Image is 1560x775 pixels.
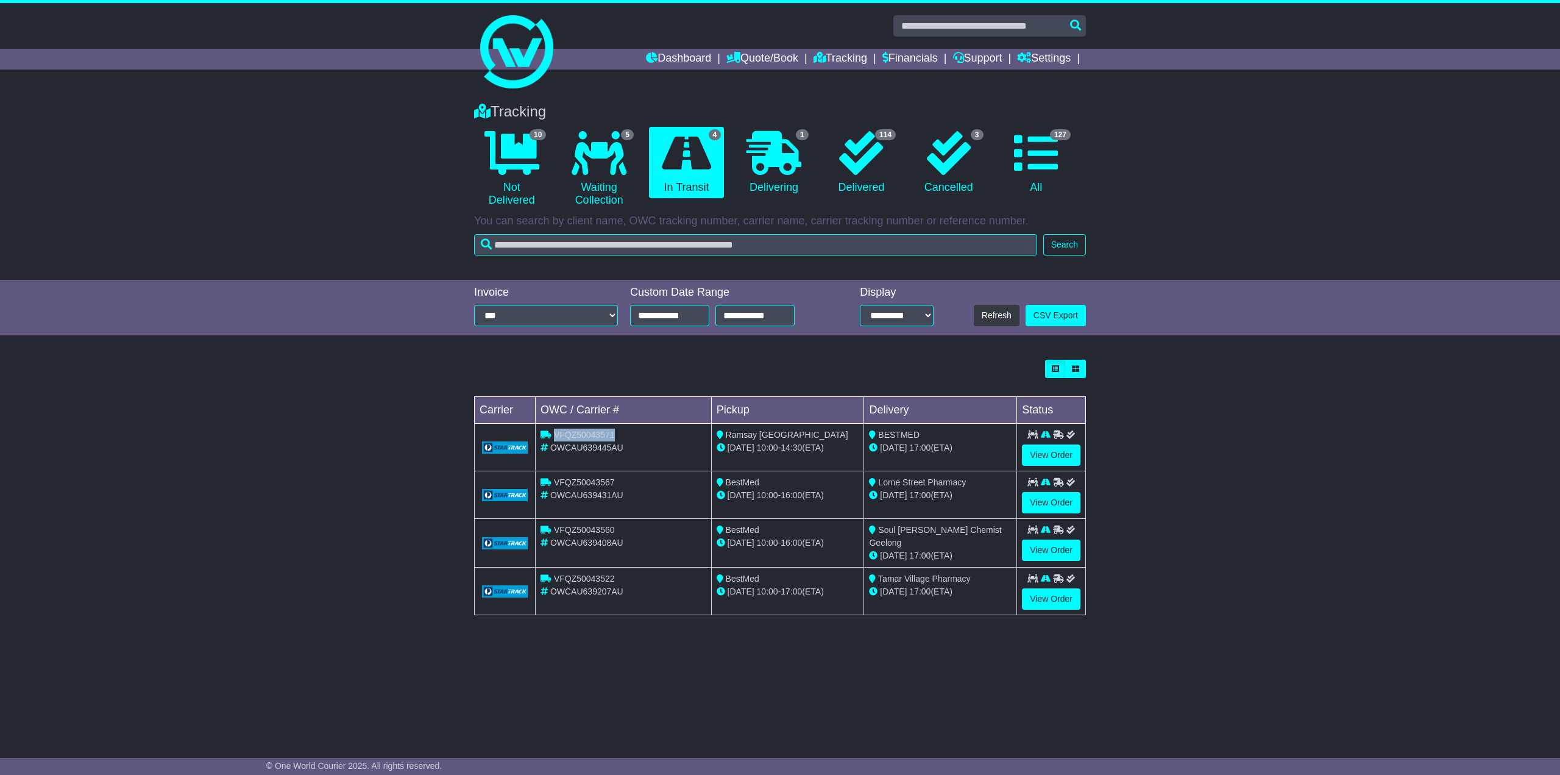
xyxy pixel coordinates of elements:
span: BestMed [726,525,759,535]
span: Tamar Village Pharmacy [878,574,970,584]
a: Quote/Book [726,49,798,70]
div: (ETA) [869,585,1012,598]
span: 127 [1050,129,1071,140]
span: [DATE] [728,490,754,500]
span: 16:00 [781,490,802,500]
span: 10:00 [757,490,778,500]
span: Lorne Street Pharmacy [878,477,966,487]
span: BestMed [726,574,759,584]
a: 10 Not Delivered [474,127,549,212]
div: - (ETA) [717,441,859,454]
a: Financials [882,49,938,70]
span: 14:30 [781,443,802,452]
div: (ETA) [869,489,1012,502]
span: [DATE] [880,551,907,560]
span: [DATE] [728,538,754,548]
span: OWCAU639445AU [550,443,623,452]
td: Status [1017,397,1086,424]
button: Refresh [974,305,1019,326]
span: [DATE] [728,443,754,452]
p: You can search by client name, OWC tracking number, carrier name, carrier tracking number or refe... [474,215,1086,228]
a: 4 In Transit [649,127,724,199]
div: - (ETA) [717,585,859,598]
span: 17:00 [781,587,802,596]
span: VFQZ50043522 [554,574,615,584]
a: CSV Export [1026,305,1086,326]
span: [DATE] [880,443,907,452]
a: View Order [1022,492,1080,513]
span: [DATE] [728,587,754,596]
a: View Order [1022,445,1080,466]
img: GetCarrierServiceLogo [482,537,528,549]
div: - (ETA) [717,489,859,502]
img: GetCarrierServiceLogo [482,585,528,598]
td: Delivery [864,397,1017,424]
a: 5 Waiting Collection [561,127,636,212]
td: OWC / Carrier # [536,397,712,424]
span: 4 [709,129,721,140]
span: Ramsay [GEOGRAPHIC_DATA] [726,430,848,440]
a: Tracking [814,49,867,70]
td: Carrier [475,397,536,424]
span: © One World Courier 2025. All rights reserved. [266,761,442,771]
span: OWCAU639408AU [550,538,623,548]
span: OWCAU639207AU [550,587,623,596]
span: 3 [971,129,984,140]
span: VFQZ50043571 [554,430,615,440]
span: VFQZ50043567 [554,477,615,487]
a: View Order [1022,588,1080,610]
div: (ETA) [869,549,1012,562]
span: 10:00 [757,538,778,548]
span: BESTMED [878,430,920,440]
div: Display [860,286,934,299]
span: 1 [796,129,809,140]
img: GetCarrierServiceLogo [482,441,528,454]
td: Pickup [711,397,864,424]
span: [DATE] [880,490,907,500]
div: Custom Date Range [630,286,826,299]
div: Invoice [474,286,618,299]
a: 1 Delivering [736,127,811,199]
span: 17:00 [909,443,931,452]
span: 16:00 [781,538,802,548]
a: 3 Cancelled [911,127,986,199]
span: OWCAU639431AU [550,490,623,500]
a: 114 Delivered [824,127,899,199]
a: View Order [1022,540,1080,561]
div: (ETA) [869,441,1012,454]
span: 10:00 [757,587,778,596]
span: 5 [621,129,634,140]
button: Search [1043,234,1086,255]
div: Tracking [468,103,1092,121]
span: 17:00 [909,551,931,560]
a: Dashboard [646,49,711,70]
div: - (ETA) [717,537,859,549]
span: 10 [530,129,546,140]
span: 114 [875,129,896,140]
span: 17:00 [909,587,931,596]
span: [DATE] [880,587,907,596]
a: 127 All [999,127,1074,199]
img: GetCarrierServiceLogo [482,489,528,501]
span: Soul [PERSON_NAME] Chemist Geelong [869,525,1001,548]
span: 10:00 [757,443,778,452]
span: 17:00 [909,490,931,500]
a: Support [953,49,1002,70]
span: VFQZ50043560 [554,525,615,535]
span: BestMed [726,477,759,487]
a: Settings [1017,49,1071,70]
